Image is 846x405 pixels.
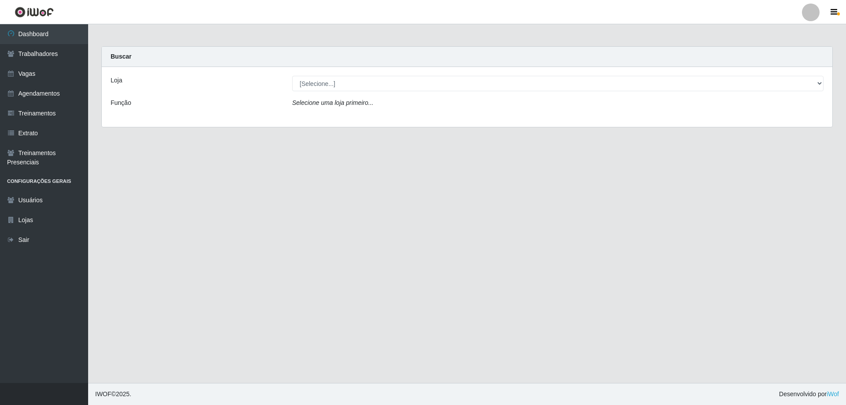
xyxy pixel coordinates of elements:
[95,390,111,398] span: IWOF
[779,390,839,399] span: Desenvolvido por
[95,390,131,399] span: © 2025 .
[292,99,373,106] i: Selecione uma loja primeiro...
[111,76,122,85] label: Loja
[111,53,131,60] strong: Buscar
[827,390,839,398] a: iWof
[15,7,54,18] img: CoreUI Logo
[111,98,131,108] label: Função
